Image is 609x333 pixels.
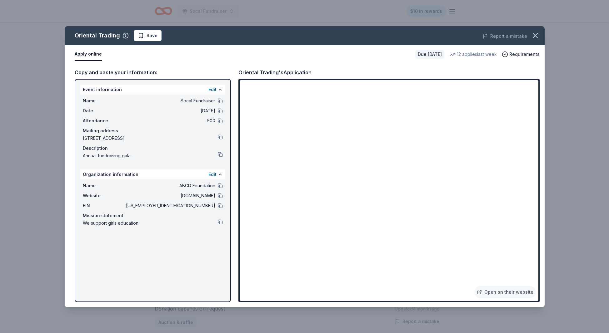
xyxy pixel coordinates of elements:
[483,32,527,40] button: Report a mistake
[502,51,540,58] button: Requirements
[75,48,102,61] button: Apply online
[83,135,218,142] span: [STREET_ADDRESS]
[83,117,125,125] span: Attendance
[134,30,162,41] button: Save
[83,219,218,227] span: We support girls education..
[83,182,125,189] span: Name
[208,171,217,178] button: Edit
[125,202,215,209] span: [US_EMPLOYER_IDENTIFICATION_NUMBER]
[474,286,536,298] a: Open on their website
[83,127,223,135] div: Mailing address
[83,192,125,199] span: Website
[80,85,225,95] div: Event information
[75,68,231,76] div: Copy and paste your information:
[238,68,312,76] div: Oriental Trading's Application
[83,97,125,105] span: Name
[83,144,223,152] div: Description
[125,107,215,115] span: [DATE]
[83,107,125,115] span: Date
[208,86,217,93] button: Edit
[125,97,215,105] span: Socal Fundraiser
[125,192,215,199] span: [DOMAIN_NAME]
[509,51,540,58] span: Requirements
[125,182,215,189] span: ABCD Foundation
[125,117,215,125] span: 500
[147,32,157,39] span: Save
[83,152,218,159] span: Annual fundraising gala
[83,212,223,219] div: Mission statement
[415,50,444,59] div: Due [DATE]
[80,169,225,179] div: Organization information
[449,51,497,58] div: 12 applies last week
[83,202,125,209] span: EIN
[75,31,120,41] div: Oriental Trading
